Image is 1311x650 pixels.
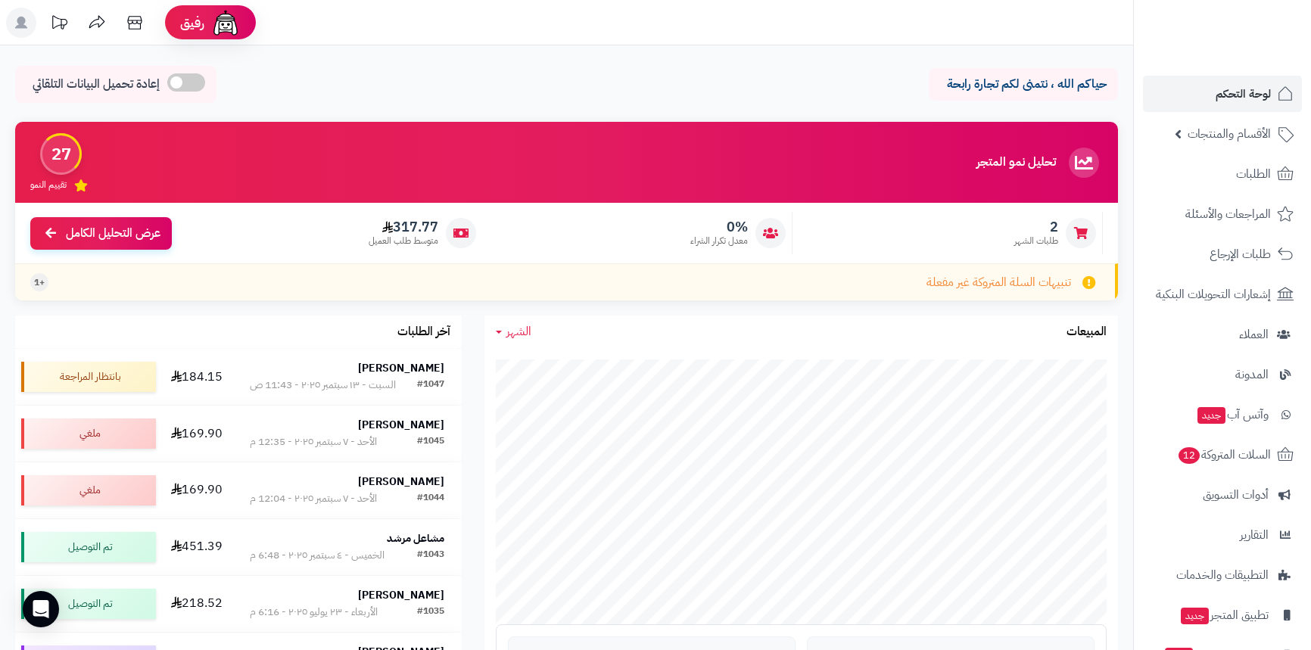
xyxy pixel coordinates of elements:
a: إشعارات التحويلات البنكية [1143,276,1302,313]
div: الخميس - ٤ سبتمبر ٢٠٢٥ - 6:48 م [250,548,385,563]
a: وآتس آبجديد [1143,397,1302,433]
strong: [PERSON_NAME] [358,417,444,433]
span: إعادة تحميل البيانات التلقائي [33,76,160,93]
div: #1045 [417,434,444,449]
h3: تحليل نمو المتجر [976,156,1056,169]
span: وآتس آب [1196,404,1269,425]
div: السبت - ١٣ سبتمبر ٢٠٢٥ - 11:43 ص [250,378,396,393]
div: #1047 [417,378,444,393]
a: السلات المتروكة12 [1143,437,1302,473]
div: Open Intercom Messenger [23,591,59,627]
div: #1035 [417,605,444,620]
div: تم التوصيل [21,589,156,619]
td: 218.52 [162,576,232,632]
span: 2 [1014,219,1058,235]
td: 184.15 [162,349,232,405]
h3: المبيعات [1067,325,1107,339]
div: ملغي [21,418,156,449]
img: ai-face.png [210,8,241,38]
div: الأحد - ٧ سبتمبر ٢٠٢٥ - 12:04 م [250,491,377,506]
a: طلبات الإرجاع [1143,236,1302,272]
a: تحديثات المنصة [40,8,78,42]
span: طلبات الإرجاع [1210,244,1271,265]
div: #1043 [417,548,444,563]
div: بانتظار المراجعة [21,362,156,392]
span: الطلبات [1236,163,1271,185]
span: 12 [1179,447,1200,464]
span: جديد [1197,407,1225,424]
a: أدوات التسويق [1143,477,1302,513]
span: متوسط طلب العميل [369,235,438,247]
a: الطلبات [1143,156,1302,192]
span: العملاء [1239,324,1269,345]
strong: مشاعل مرشد [387,530,444,546]
span: +1 [34,276,45,289]
span: جديد [1181,608,1209,624]
span: التقارير [1240,524,1269,546]
span: أدوات التسويق [1203,484,1269,505]
a: التقارير [1143,517,1302,553]
span: الأقسام والمنتجات [1188,123,1271,145]
span: التطبيقات والخدمات [1176,564,1269,586]
div: تم التوصيل [21,532,156,562]
td: 169.90 [162,462,232,518]
div: الأحد - ٧ سبتمبر ٢٠٢٥ - 12:35 م [250,434,377,449]
a: عرض التحليل الكامل [30,217,172,250]
strong: [PERSON_NAME] [358,360,444,376]
div: #1044 [417,491,444,506]
span: 0% [690,219,748,235]
span: عرض التحليل الكامل [66,225,160,242]
span: الشهر [506,322,531,341]
span: لوحة التحكم [1216,83,1271,104]
div: الأربعاء - ٢٣ يوليو ٢٠٢٥ - 6:16 م [250,605,378,620]
span: تطبيق المتجر [1179,605,1269,626]
span: طلبات الشهر [1014,235,1058,247]
strong: [PERSON_NAME] [358,474,444,490]
span: 317.77 [369,219,438,235]
td: 451.39 [162,519,232,575]
span: المدونة [1235,364,1269,385]
span: رفيق [180,14,204,32]
span: تنبيهات السلة المتروكة غير مفعلة [926,274,1071,291]
span: تقييم النمو [30,179,67,191]
a: تطبيق المتجرجديد [1143,597,1302,633]
span: إشعارات التحويلات البنكية [1156,284,1271,305]
a: الشهر [496,323,531,341]
a: العملاء [1143,316,1302,353]
span: المراجعات والأسئلة [1185,204,1271,225]
p: حياكم الله ، نتمنى لكم تجارة رابحة [940,76,1107,93]
strong: [PERSON_NAME] [358,587,444,603]
td: 169.90 [162,406,232,462]
span: السلات المتروكة [1177,444,1271,465]
div: ملغي [21,475,156,505]
a: لوحة التحكم [1143,76,1302,112]
span: معدل تكرار الشراء [690,235,748,247]
a: المدونة [1143,356,1302,393]
a: المراجعات والأسئلة [1143,196,1302,232]
a: التطبيقات والخدمات [1143,557,1302,593]
h3: آخر الطلبات [397,325,450,339]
